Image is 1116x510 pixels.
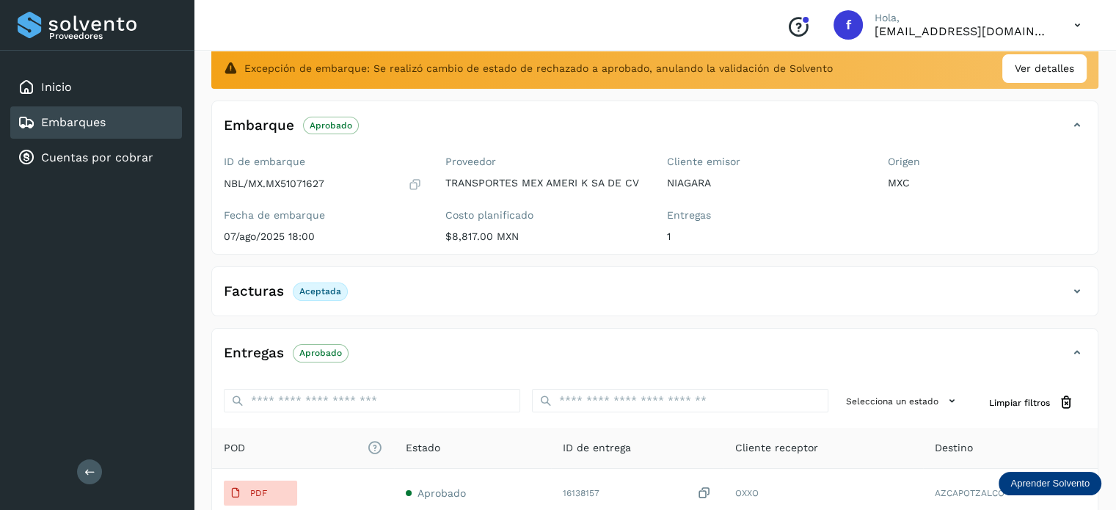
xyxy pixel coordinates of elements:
h4: Embarque [224,117,294,134]
p: Proveedores [49,31,176,41]
label: Origen [888,156,1086,168]
div: EmbarqueAprobado [212,113,1098,150]
p: Aprobado [310,120,352,131]
p: fyc3@mexamerik.com [875,24,1051,38]
div: Aprender Solvento [999,472,1101,495]
span: Ver detalles [1015,61,1074,76]
span: ID de entrega [563,440,631,456]
label: Proveedor [445,156,643,168]
label: ID de embarque [224,156,422,168]
p: PDF [250,488,267,498]
a: Cuentas por cobrar [41,150,153,164]
span: Cliente receptor [734,440,817,456]
p: TRANSPORTES MEX AMERI K SA DE CV [445,177,643,189]
span: Aprobado [417,487,466,499]
div: FacturasAceptada [212,279,1098,316]
h4: Entregas [224,345,284,362]
p: NBL/MX.MX51071627 [224,178,324,190]
div: Cuentas por cobrar [10,142,182,174]
div: Inicio [10,71,182,103]
button: Selecciona un estado [840,389,966,413]
label: Cliente emisor [667,156,865,168]
div: Embarques [10,106,182,139]
span: Limpiar filtros [989,396,1050,409]
p: 1 [667,230,865,243]
p: Aceptada [299,286,341,296]
p: Hola, [875,12,1051,24]
button: Limpiar filtros [977,389,1086,416]
label: Entregas [667,209,865,222]
span: POD [224,440,382,456]
div: EntregasAprobado [212,340,1098,377]
p: $8,817.00 MXN [445,230,643,243]
p: Aprobado [299,348,342,358]
p: 07/ago/2025 18:00 [224,230,422,243]
div: 16138157 [563,486,712,501]
p: NIAGARA [667,177,865,189]
span: Estado [406,440,440,456]
p: Aprender Solvento [1010,478,1090,489]
span: Excepción de embarque: Se realizó cambio de estado de rechazado a aprobado, anulando la validació... [244,61,833,76]
button: PDF [224,481,297,506]
a: Inicio [41,80,72,94]
label: Fecha de embarque [224,209,422,222]
label: Costo planificado [445,209,643,222]
a: Embarques [41,115,106,129]
p: MXC [888,177,1086,189]
span: Destino [935,440,973,456]
h4: Facturas [224,283,284,300]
